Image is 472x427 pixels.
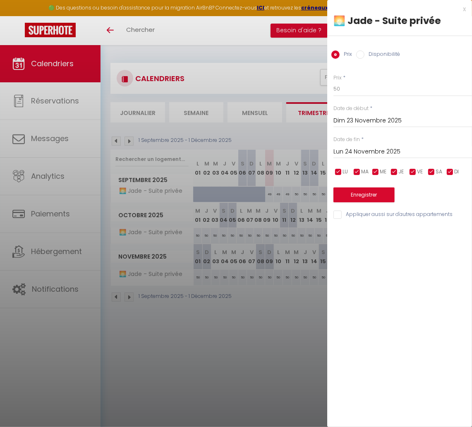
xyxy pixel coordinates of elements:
[340,50,352,60] label: Prix
[436,168,442,176] span: SA
[380,168,386,176] span: ME
[343,168,348,176] span: LU
[7,3,31,28] button: Ouvrir le widget de chat LiveChat
[333,105,369,113] label: Date de début
[327,4,466,14] div: x
[333,74,342,82] label: Prix
[398,168,404,176] span: JE
[361,168,369,176] span: MA
[454,168,459,176] span: DI
[364,50,400,60] label: Disponibilité
[333,187,395,202] button: Enregistrer
[417,168,423,176] span: VE
[333,14,466,27] div: 🌅 Jade - Suite privée
[333,136,360,144] label: Date de fin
